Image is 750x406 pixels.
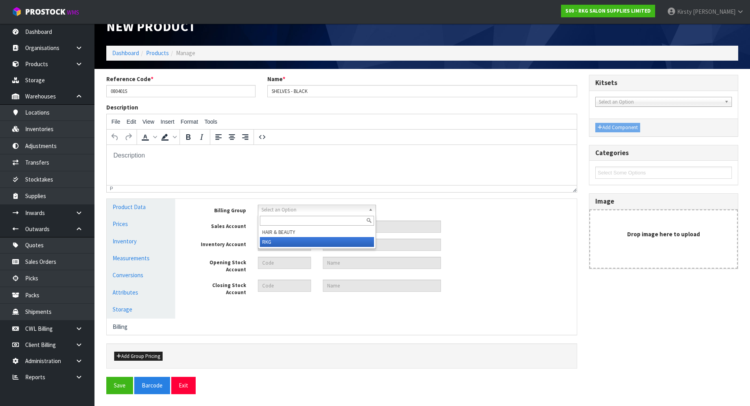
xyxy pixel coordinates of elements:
[239,130,252,144] button: Align right
[139,130,158,144] div: Text color
[107,267,175,283] a: Conversions
[111,119,120,125] span: File
[106,75,154,83] label: Reference Code
[25,7,65,17] span: ProStock
[565,7,651,14] strong: S00 - RKG SALON SUPPLIES LIMITED
[595,123,640,132] button: Add Component
[122,130,135,144] button: Redo
[261,205,365,215] span: Select an Option
[225,130,239,144] button: Align center
[134,377,170,394] button: Barcode
[107,216,175,232] a: Prices
[110,186,113,191] div: p
[212,130,225,144] button: Align left
[323,239,441,251] input: Name
[181,119,198,125] span: Format
[595,149,732,157] h3: Categories
[561,5,655,17] a: S00 - RKG SALON SUPPLIES LIMITED
[112,49,139,57] a: Dashboard
[693,8,735,15] span: [PERSON_NAME]
[171,377,196,394] button: Exit
[158,130,178,144] div: Background color
[107,199,175,215] a: Product Data
[258,280,311,292] input: Code
[106,18,196,35] span: New Product
[258,257,311,269] input: Code
[107,233,175,249] a: Inventory
[187,221,252,230] label: Sales Account
[187,239,252,248] label: Inventory Account
[627,230,700,238] strong: Drop image here to upload
[107,250,175,266] a: Measurements
[323,221,441,233] input: Name
[260,237,374,247] li: RKG
[106,377,133,394] button: Save
[107,145,577,185] iframe: Rich Text Area. Press ALT-0 for help.
[195,130,208,144] button: Italic
[106,103,138,111] label: Description
[67,9,79,16] small: WMS
[677,8,692,15] span: Kirsty
[570,185,577,192] div: Resize
[595,79,732,87] h3: Kitsets
[256,130,269,144] button: Source code
[181,130,195,144] button: Bold
[187,205,252,215] label: Billing Group
[204,119,217,125] span: Tools
[595,198,732,205] h3: Image
[143,119,154,125] span: View
[323,257,441,269] input: Name
[176,49,195,57] span: Manage
[260,227,374,237] li: HAIR & BEAUTY
[114,352,163,361] button: Add Group Pricing
[146,49,169,57] a: Products
[107,319,175,335] a: Billing
[161,119,174,125] span: Insert
[323,280,441,292] input: Name
[127,119,136,125] span: Edit
[107,284,175,300] a: Attributes
[599,97,721,107] span: Select an Option
[106,85,256,97] input: Reference Code
[108,130,122,144] button: Undo
[12,7,22,17] img: cube-alt.png
[107,301,175,317] a: Storage
[187,280,252,297] label: Closing Stock Account
[267,75,285,83] label: Name
[187,257,252,274] label: Opening Stock Account
[267,85,578,97] input: Name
